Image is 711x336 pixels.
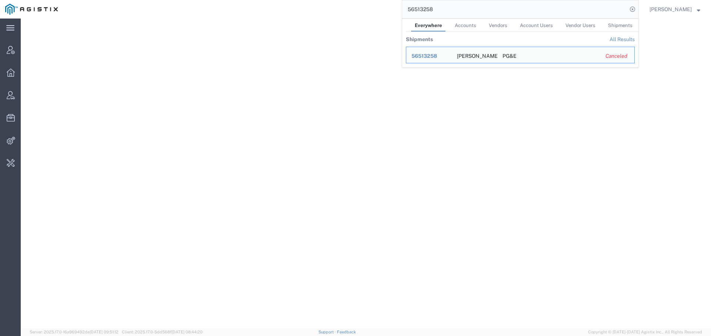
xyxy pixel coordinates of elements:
[650,5,692,13] span: Abbie Wilkiemeyer
[608,23,632,28] span: Shipments
[520,23,553,28] span: Account Users
[90,330,118,334] span: [DATE] 09:51:12
[605,52,629,60] div: Canceled
[565,23,595,28] span: Vendor Users
[457,47,493,63] div: BAKER HUGHES
[411,52,447,60] div: 56513258
[171,330,203,334] span: [DATE] 08:44:20
[610,36,635,42] a: View all shipments found by criterion
[588,329,702,335] span: Copyright © [DATE]-[DATE] Agistix Inc., All Rights Reserved
[489,23,507,28] span: Vendors
[21,19,711,328] iframe: FS Legacy Container
[503,47,517,63] div: PG&E
[402,0,627,18] input: Search for shipment number, reference number
[337,330,356,334] a: Feedback
[406,32,638,67] table: Search Results
[415,23,442,28] span: Everywhere
[5,4,58,15] img: logo
[406,32,433,47] th: Shipments
[122,330,203,334] span: Client: 2025.17.0-5dd568f
[455,23,476,28] span: Accounts
[411,53,437,59] span: 56513258
[649,5,701,14] button: [PERSON_NAME]
[30,330,118,334] span: Server: 2025.17.0-16a969492de
[318,330,337,334] a: Support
